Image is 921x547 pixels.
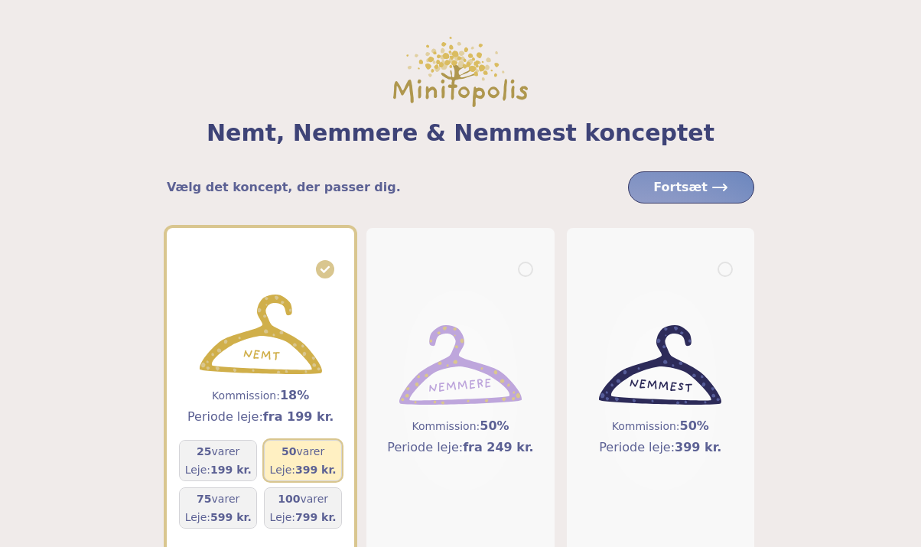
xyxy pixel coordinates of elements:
span: Nemt, Nemmere & Nemmest konceptet [167,119,754,147]
h5: Periode leje: [187,408,334,426]
span: 18% [280,388,309,402]
span: 50% [480,418,509,433]
h5: Kommission: [599,417,721,435]
span: 199 kr. [210,464,252,476]
h5: Vælg det koncept, der passer dig. [167,178,401,197]
span: 50 [282,445,296,457]
span: 75 [197,493,211,505]
span: Fortsæt [653,178,729,197]
span: 799 kr. [295,511,337,523]
span: 50% [680,418,709,433]
span: 25 [197,445,211,457]
h5: varer [270,444,337,459]
h5: varer [270,491,337,506]
h5: Kommission: [387,417,533,435]
h5: Periode leje: [599,438,721,457]
h5: Leje: [270,510,337,525]
span: 399 kr. [295,464,337,476]
h5: varer [185,444,252,459]
h5: Kommission: [187,386,334,405]
h5: Leje: [185,462,252,477]
button: Fortsæt [628,171,754,203]
span: fra 199 kr. [263,409,334,424]
span: fra 249 kr. [463,440,534,454]
h5: Leje: [185,510,252,525]
h5: varer [185,491,252,506]
span: 599 kr. [210,511,252,523]
span: 399 kr. [675,440,721,454]
h5: Periode leje: [387,438,533,457]
span: 100 [278,493,300,505]
h5: Leje: [270,462,337,477]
